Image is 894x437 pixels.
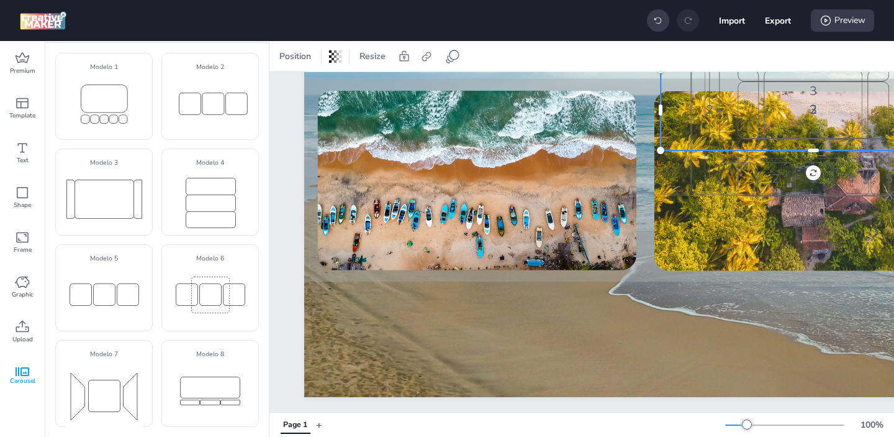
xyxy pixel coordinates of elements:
span: Carousel [10,376,35,386]
p: Modelo 5 [60,254,148,264]
div: 3 [764,70,863,150]
span: Shape [14,200,31,210]
div: Tabs [274,414,316,436]
span: Premium [10,66,35,76]
button: + [316,414,322,436]
p: Modelo 4 [166,158,254,168]
button: Export [765,7,791,34]
p: Modelo 3 [60,158,148,168]
div: Page 1 [283,420,307,431]
button: Import [719,7,745,34]
span: Position [277,50,314,63]
span: Graphic [12,290,34,300]
img: logo Creative Maker [20,11,66,30]
p: Modelo 6 [166,254,254,264]
p: Modelo 7 [60,349,148,359]
p: Modelo 2 [166,62,254,72]
span: Text [17,155,29,165]
span: Resize [357,50,388,63]
span: Upload [12,334,33,344]
div: 2 [661,70,759,150]
span: Frame [14,245,32,255]
div: 100 % [857,418,887,431]
span: Template [9,111,35,121]
p: Modelo 1 [60,62,148,72]
p: Modelo 8 [166,349,254,359]
div: Preview [811,9,874,32]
